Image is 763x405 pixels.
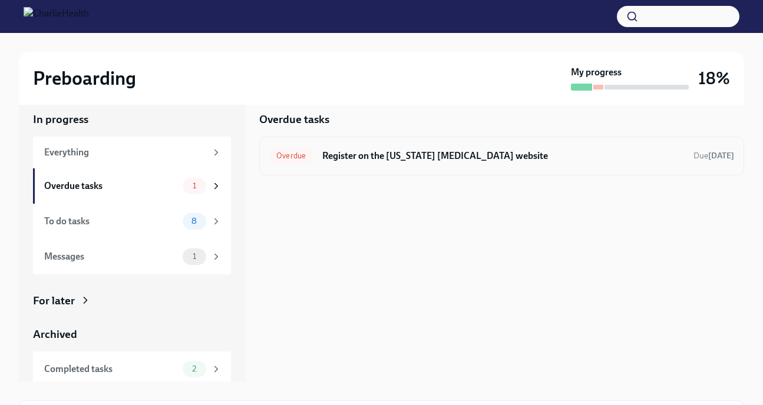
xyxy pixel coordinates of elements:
strong: My progress [571,66,622,79]
a: Messages1 [33,239,231,274]
div: Overdue tasks [44,180,178,192]
a: Completed tasks2 [33,351,231,387]
img: CharlieHealth [24,7,89,26]
a: In progress [33,112,231,127]
div: Completed tasks [44,363,178,376]
span: Overdue [269,151,313,160]
div: Messages [44,250,178,263]
strong: [DATE] [708,151,734,161]
a: For later [33,293,231,308]
span: 8 [184,217,204,225]
a: OverdueRegister on the [US_STATE] [MEDICAL_DATA] websiteDue[DATE] [269,147,734,165]
div: Everything [44,146,206,159]
a: Everything [33,137,231,168]
span: 2 [185,364,203,373]
div: For later [33,293,75,308]
h3: 18% [698,68,730,89]
span: Due [693,151,734,161]
h6: Register on the [US_STATE] [MEDICAL_DATA] website [322,150,684,162]
a: Overdue tasks1 [33,168,231,204]
h2: Preboarding [33,67,136,90]
h5: Overdue tasks [259,112,329,127]
span: 1 [186,181,203,190]
div: To do tasks [44,215,178,228]
a: Archived [33,327,231,342]
a: To do tasks8 [33,204,231,239]
span: 1 [186,252,203,261]
span: August 8th, 2025 07:00 [693,150,734,161]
